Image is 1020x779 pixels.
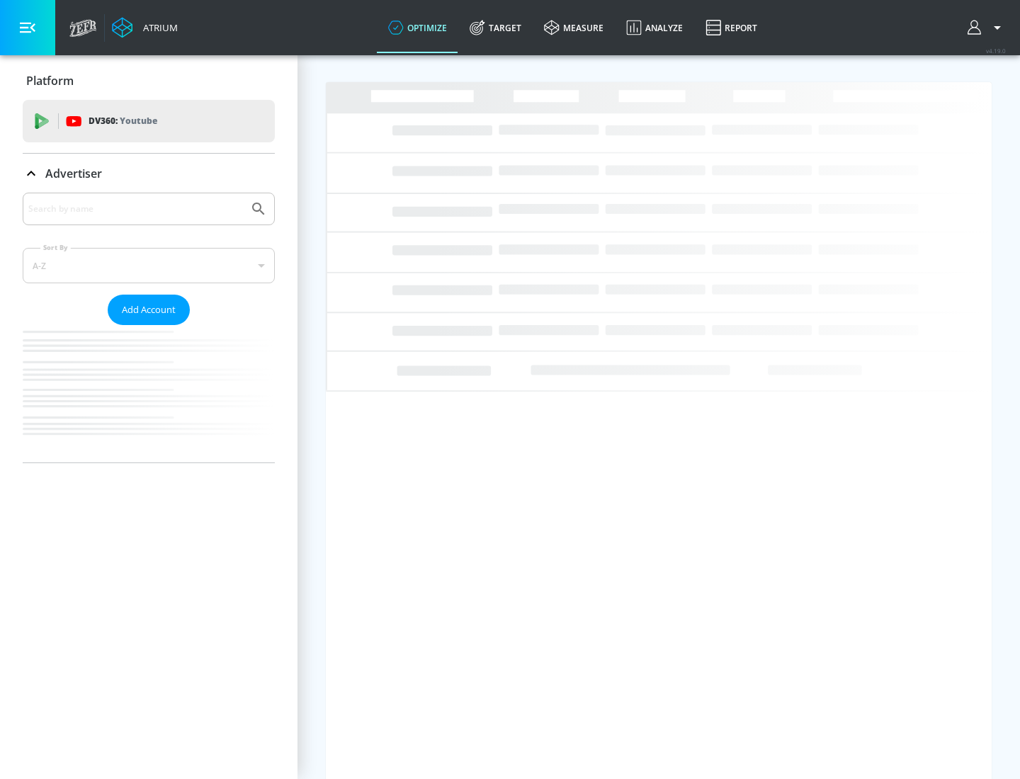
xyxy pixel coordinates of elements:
[377,2,458,53] a: optimize
[23,193,275,462] div: Advertiser
[108,295,190,325] button: Add Account
[458,2,533,53] a: Target
[112,17,178,38] a: Atrium
[28,200,243,218] input: Search by name
[694,2,769,53] a: Report
[120,113,157,128] p: Youtube
[23,100,275,142] div: DV360: Youtube
[23,61,275,101] div: Platform
[45,166,102,181] p: Advertiser
[533,2,615,53] a: measure
[23,248,275,283] div: A-Z
[26,73,74,89] p: Platform
[23,325,275,462] nav: list of Advertiser
[89,113,157,129] p: DV360:
[40,243,71,252] label: Sort By
[23,154,275,193] div: Advertiser
[122,302,176,318] span: Add Account
[615,2,694,53] a: Analyze
[137,21,178,34] div: Atrium
[986,47,1006,55] span: v 4.19.0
